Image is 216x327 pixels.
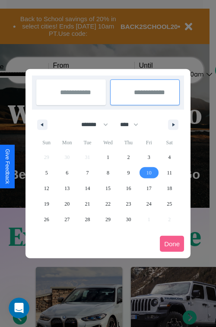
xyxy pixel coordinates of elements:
[57,181,77,196] button: 13
[77,136,98,149] span: Tue
[57,212,77,227] button: 27
[64,212,70,227] span: 27
[146,196,152,212] span: 24
[36,212,57,227] button: 26
[148,149,150,165] span: 3
[98,196,118,212] button: 22
[159,165,180,181] button: 11
[146,181,152,196] span: 17
[139,165,159,181] button: 10
[45,165,48,181] span: 5
[86,165,89,181] span: 7
[139,196,159,212] button: 24
[98,149,118,165] button: 1
[126,212,131,227] span: 30
[126,181,131,196] span: 16
[85,196,90,212] span: 21
[118,181,139,196] button: 16
[44,181,49,196] span: 12
[4,149,10,184] div: Give Feedback
[118,196,139,212] button: 23
[105,181,111,196] span: 15
[77,196,98,212] button: 21
[36,165,57,181] button: 5
[159,181,180,196] button: 18
[64,196,70,212] span: 20
[139,181,159,196] button: 17
[118,212,139,227] button: 30
[85,181,90,196] span: 14
[66,165,68,181] span: 6
[85,212,90,227] span: 28
[105,196,111,212] span: 22
[167,196,172,212] span: 25
[159,196,180,212] button: 25
[127,165,130,181] span: 9
[167,181,172,196] span: 18
[167,165,172,181] span: 11
[98,165,118,181] button: 8
[77,212,98,227] button: 28
[36,196,57,212] button: 19
[127,149,130,165] span: 2
[118,149,139,165] button: 2
[57,165,77,181] button: 6
[126,196,131,212] span: 23
[168,149,171,165] span: 4
[36,181,57,196] button: 12
[118,165,139,181] button: 9
[105,212,111,227] span: 29
[107,165,109,181] span: 8
[107,149,109,165] span: 1
[98,181,118,196] button: 15
[57,196,77,212] button: 20
[77,181,98,196] button: 14
[118,136,139,149] span: Thu
[44,212,49,227] span: 26
[139,149,159,165] button: 3
[160,236,184,252] button: Done
[159,136,180,149] span: Sat
[98,212,118,227] button: 29
[146,165,152,181] span: 10
[98,136,118,149] span: Wed
[64,181,70,196] span: 13
[36,136,57,149] span: Sun
[57,136,77,149] span: Mon
[44,196,49,212] span: 19
[159,149,180,165] button: 4
[77,165,98,181] button: 7
[139,136,159,149] span: Fri
[9,298,29,318] iframe: Intercom live chat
